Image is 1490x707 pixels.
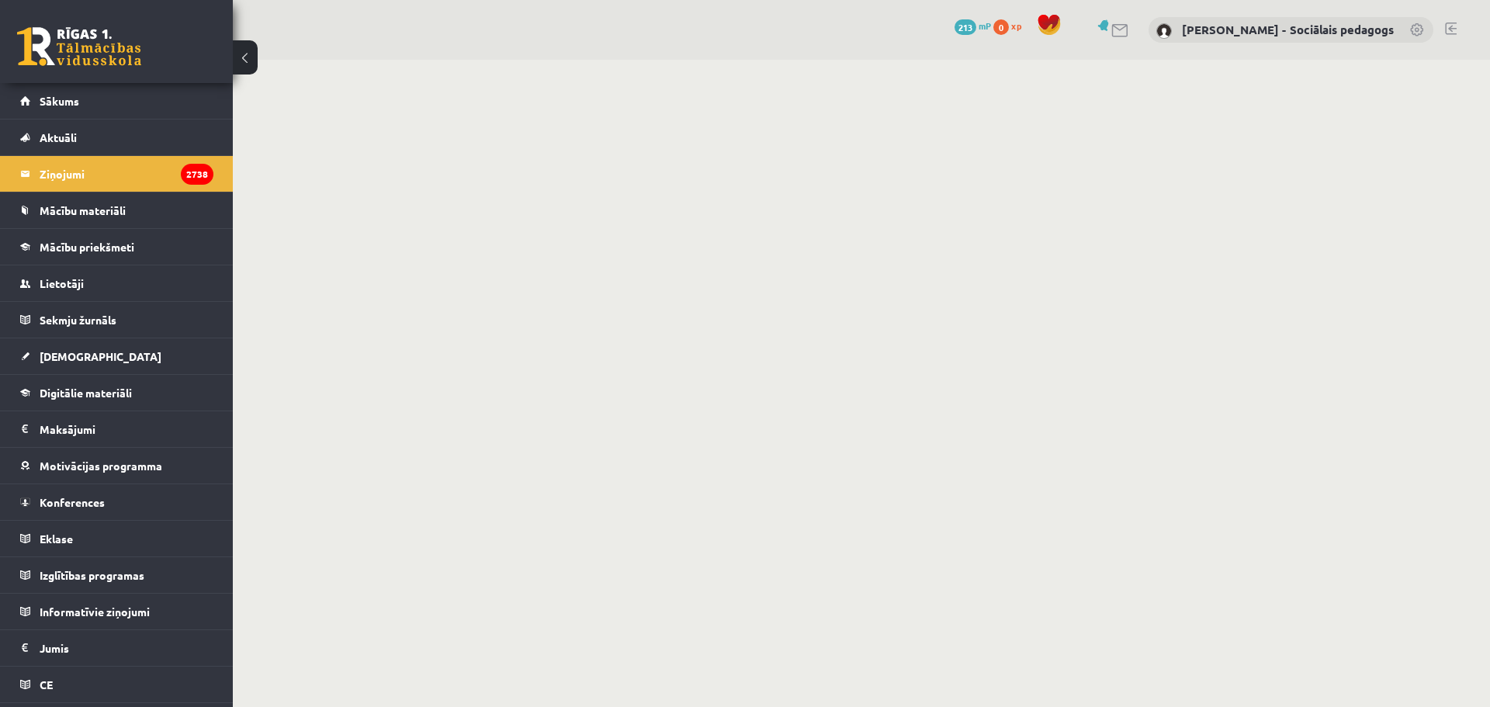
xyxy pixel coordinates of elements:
[40,203,126,217] span: Mācību materiāli
[20,302,213,338] a: Sekmju žurnāls
[20,557,213,593] a: Izglītības programas
[20,375,213,411] a: Digitālie materiāli
[40,641,69,655] span: Jumis
[40,411,213,447] legend: Maksājumi
[993,19,1029,32] a: 0 xp
[40,156,213,192] legend: Ziņojumi
[40,678,53,691] span: CE
[955,19,991,32] a: 213 mP
[40,386,132,400] span: Digitālie materiāli
[40,276,84,290] span: Lietotāji
[40,495,105,509] span: Konferences
[1182,22,1394,37] a: [PERSON_NAME] - Sociālais pedagogs
[20,521,213,556] a: Eklase
[1011,19,1021,32] span: xp
[40,605,150,619] span: Informatīvie ziņojumi
[40,532,73,546] span: Eklase
[40,568,144,582] span: Izglītības programas
[40,313,116,327] span: Sekmju žurnāls
[20,411,213,447] a: Maksājumi
[993,19,1009,35] span: 0
[979,19,991,32] span: mP
[20,229,213,265] a: Mācību priekšmeti
[20,192,213,228] a: Mācību materiāli
[20,667,213,702] a: CE
[20,630,213,666] a: Jumis
[40,240,134,254] span: Mācību priekšmeti
[20,448,213,483] a: Motivācijas programma
[20,594,213,629] a: Informatīvie ziņojumi
[1156,23,1172,39] img: Dagnija Gaubšteina - Sociālais pedagogs
[40,94,79,108] span: Sākums
[20,120,213,155] a: Aktuāli
[181,164,213,185] i: 2738
[17,27,141,66] a: Rīgas 1. Tālmācības vidusskola
[20,265,213,301] a: Lietotāji
[20,338,213,374] a: [DEMOGRAPHIC_DATA]
[20,156,213,192] a: Ziņojumi2738
[20,83,213,119] a: Sākums
[40,459,162,473] span: Motivācijas programma
[20,484,213,520] a: Konferences
[955,19,976,35] span: 213
[40,130,77,144] span: Aktuāli
[40,349,161,363] span: [DEMOGRAPHIC_DATA]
